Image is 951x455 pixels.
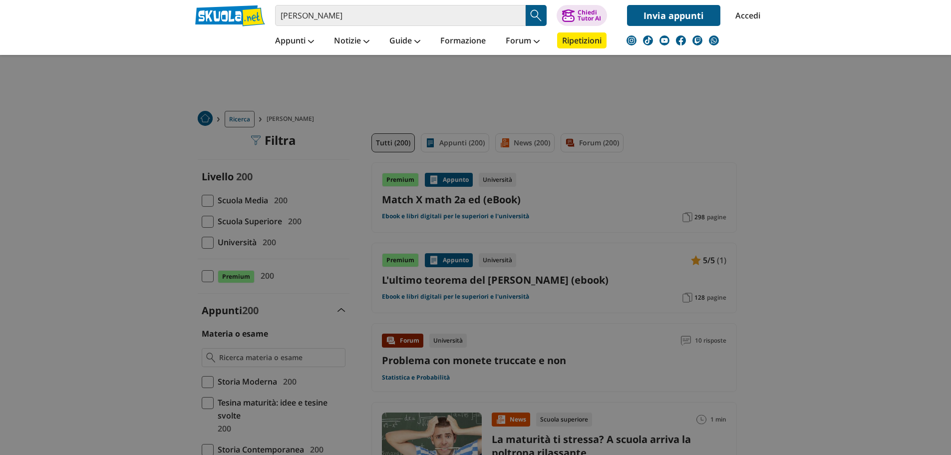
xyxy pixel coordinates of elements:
[709,35,719,45] img: WhatsApp
[331,32,372,50] a: Notizie
[557,32,607,48] a: Ripetizioni
[273,32,317,50] a: Appunti
[735,5,756,26] a: Accedi
[578,9,601,21] div: Chiedi Tutor AI
[503,32,542,50] a: Forum
[659,35,669,45] img: youtube
[557,5,607,26] button: ChiediTutor AI
[627,5,720,26] a: Invia appunti
[529,8,544,23] img: Cerca appunti, riassunti o versioni
[275,5,526,26] input: Cerca appunti, riassunti o versioni
[438,32,488,50] a: Formazione
[526,5,547,26] button: Search Button
[692,35,702,45] img: twitch
[387,32,423,50] a: Guide
[627,35,636,45] img: instagram
[676,35,686,45] img: facebook
[643,35,653,45] img: tiktok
